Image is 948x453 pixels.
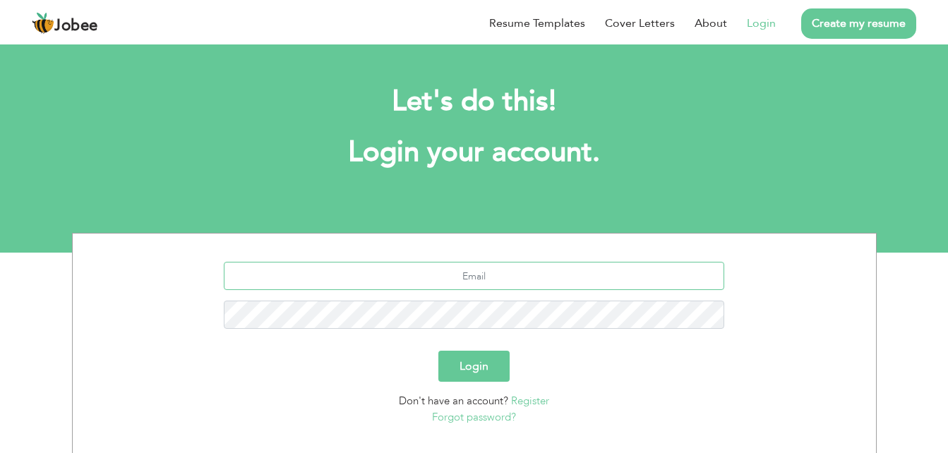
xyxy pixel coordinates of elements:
[511,394,549,408] a: Register
[801,8,916,39] a: Create my resume
[432,410,516,424] a: Forgot password?
[438,351,510,382] button: Login
[32,12,98,35] a: Jobee
[399,394,508,408] span: Don't have an account?
[489,15,585,32] a: Resume Templates
[224,262,724,290] input: Email
[93,83,856,120] h2: Let's do this!
[54,18,98,34] span: Jobee
[93,134,856,171] h1: Login your account.
[747,15,776,32] a: Login
[695,15,727,32] a: About
[32,12,54,35] img: jobee.io
[605,15,675,32] a: Cover Letters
